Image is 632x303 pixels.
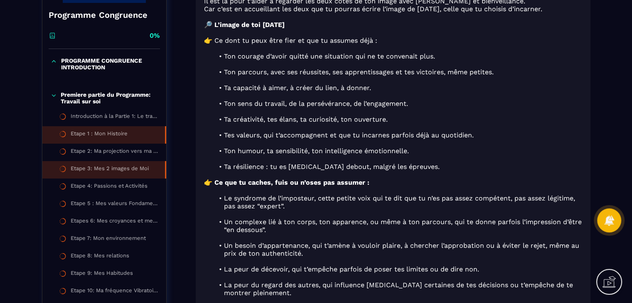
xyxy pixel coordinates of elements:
[204,37,377,44] span: 👉 Ce dont tu peux être fier et que tu assumes déjà :
[224,147,408,155] span: Ton humour, ta sensibilité, ton intelligence émotionnelle.
[71,287,158,296] div: Etape 10: Ma fréquence Vibratoire et mon niveau énergétique
[224,100,408,108] span: Ton sens du travail, de la persévérance, de l’engagement.
[71,113,158,122] div: Introduction à la Partie 1: Le travail sur Soi
[71,270,133,279] div: Etape 9: Mes Habitudes
[49,9,160,21] h4: Programme Congruence
[71,183,148,192] div: Etape 4: Passions et Activités
[71,148,158,157] div: Etape 2: Ma projection vers ma vie Idéale
[224,115,387,123] span: Ta créativité, tes élans, ta curiosité, ton ouverture.
[224,265,479,273] span: La peur de décevoir, qui t’empêche parfois de poser tes limites ou de dire non.
[224,84,371,92] span: Ta capacité à aimer, à créer du lien, à donner.
[224,242,579,257] span: Un besoin d’appartenance, qui t’amène à vouloir plaire, à chercher l’approbation ou à éviter le r...
[150,31,160,40] p: 0%
[61,91,157,105] p: Premiere partie du Programme: Travail sur soi
[204,178,369,186] strong: 👉 Ce que tu caches, fuis ou n’oses pas assumer :
[224,218,581,234] span: Un complexe lié à ton corps, ton apparence, ou même à ton parcours, qui te donne parfois l’impres...
[71,130,128,139] div: Etape 1 : Mon Histoire
[224,281,573,297] span: La peur du regard des autres, qui influence [MEDICAL_DATA] certaines de tes décisions ou t’empêch...
[71,235,146,244] div: Etape 7: Mon environnement
[204,5,542,13] span: Car c’est en accueillant les deux que tu pourras écrire l’image de [DATE], celle que tu choisis d...
[224,163,439,171] span: Ta résilience : tu es [MEDICAL_DATA] debout, malgré les épreuves.
[224,194,575,210] span: Le syndrome de l’imposteur, cette petite voix qui te dit que tu n’es pas assez compétent, pas ass...
[71,200,158,209] div: Etape 5 : Mes valeurs Fondamentales
[224,68,493,76] span: Ton parcours, avec ses réussites, ses apprentissages et tes victoires, même petites.
[204,21,285,29] strong: 🔎 L’image de toi [DATE]
[61,57,158,71] p: PROGRAMME CONGRUENCE INTRODUCTION
[71,217,158,227] div: Etapes 6: Mes croyances et mes convictions
[71,165,149,174] div: Etape 3: Mes 2 images de Moi
[71,252,129,261] div: Etape 8: Mes relations
[224,131,473,139] span: Tes valeurs, qui t’accompagnent et que tu incarnes parfois déjà au quotidien.
[224,52,435,60] span: Ton courage d’avoir quitté une situation qui ne te convenait plus.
